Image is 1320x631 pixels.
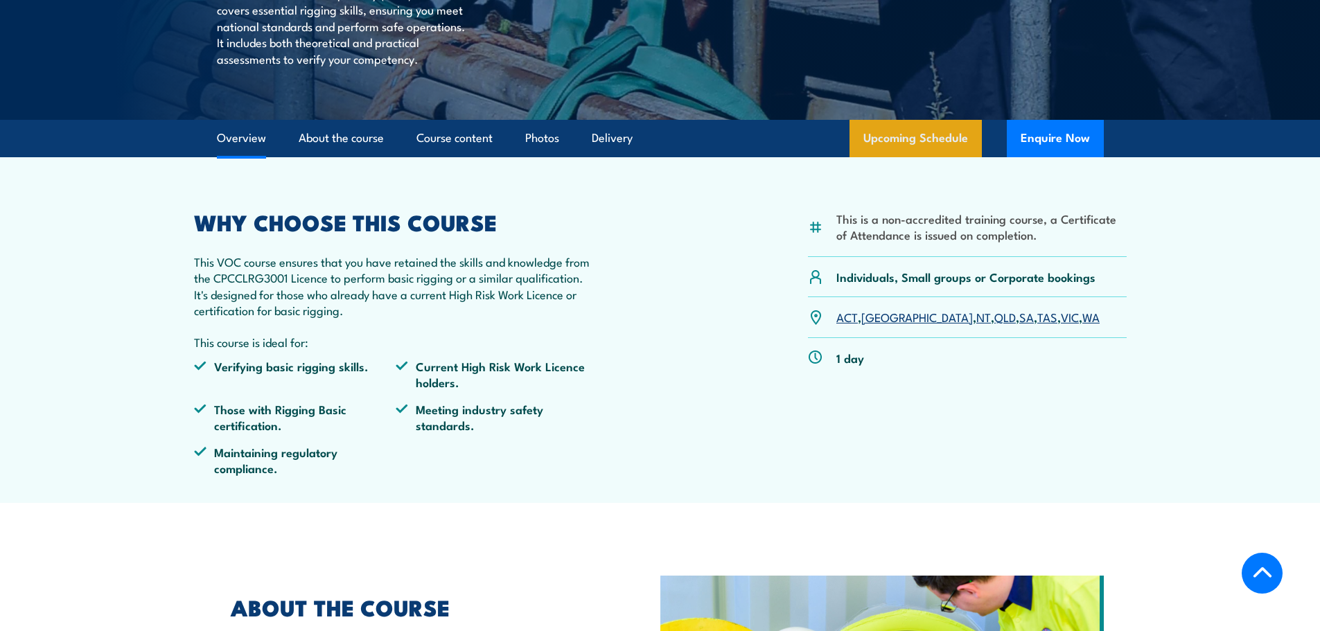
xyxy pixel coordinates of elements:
[194,254,599,319] p: This VOC course ensures that you have retained the skills and knowledge from the CPCCLRG3001 Lice...
[836,211,1127,243] li: This is a non-accredited training course, a Certificate of Attendance is issued on completion.
[994,308,1016,325] a: QLD
[396,401,598,434] li: Meeting industry safety standards.
[525,120,559,157] a: Photos
[194,334,599,350] p: This course is ideal for:
[194,444,396,477] li: Maintaining regulatory compliance.
[194,212,599,231] h2: WHY CHOOSE THIS COURSE
[836,308,858,325] a: ACT
[1037,308,1057,325] a: TAS
[231,597,597,616] h2: ABOUT THE COURSE
[1061,308,1079,325] a: VIC
[1019,308,1034,325] a: SA
[217,120,266,157] a: Overview
[396,358,598,391] li: Current High Risk Work Licence holders.
[1007,120,1104,157] button: Enquire Now
[836,309,1100,325] p: , , , , , , ,
[592,120,633,157] a: Delivery
[194,401,396,434] li: Those with Rigging Basic certification.
[1082,308,1100,325] a: WA
[299,120,384,157] a: About the course
[836,269,1095,285] p: Individuals, Small groups or Corporate bookings
[416,120,493,157] a: Course content
[836,350,864,366] p: 1 day
[850,120,982,157] a: Upcoming Schedule
[976,308,991,325] a: NT
[194,358,396,391] li: Verifying basic rigging skills.
[861,308,973,325] a: [GEOGRAPHIC_DATA]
